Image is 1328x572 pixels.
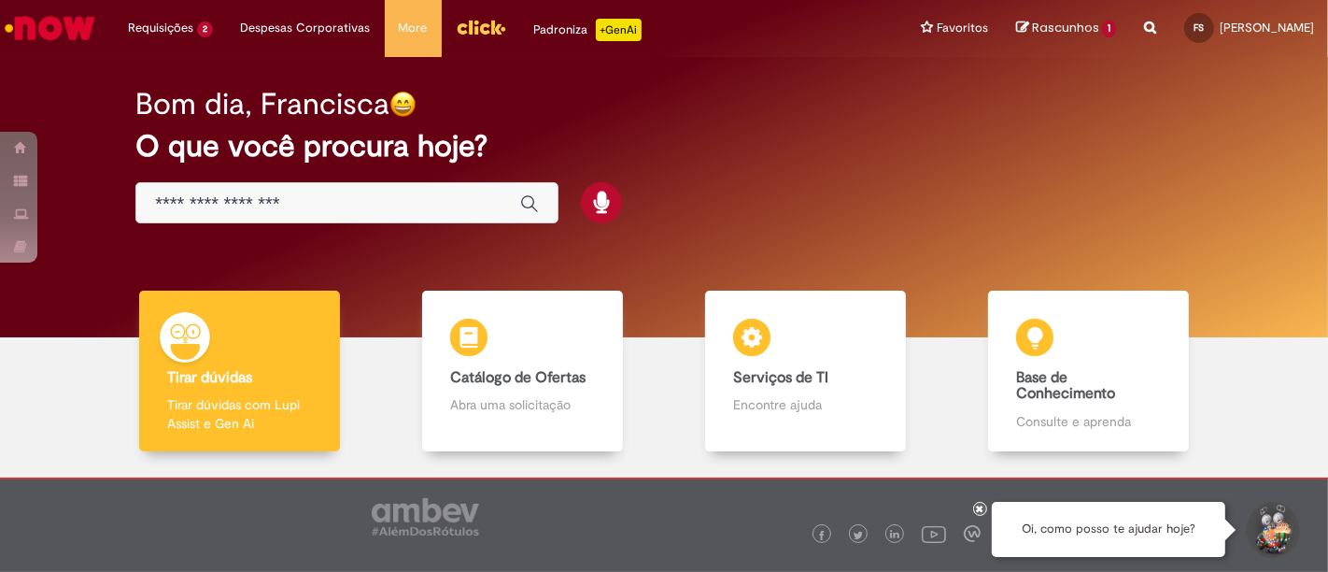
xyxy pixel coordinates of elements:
span: [PERSON_NAME] [1220,20,1314,36]
img: click_logo_yellow_360x200.png [456,13,506,41]
span: 1 [1102,21,1116,37]
div: Oi, como posso te ajudar hoje? [992,502,1225,557]
p: Consulte e aprenda [1016,412,1160,431]
a: Base de Conhecimento Consulte e aprenda [947,291,1230,452]
p: Encontre ajuda [733,395,877,414]
img: logo_footer_workplace.png [964,525,981,542]
img: logo_footer_twitter.png [854,531,863,540]
button: Iniciar Conversa de Suporte [1244,502,1300,558]
p: +GenAi [596,19,642,41]
img: ServiceNow [2,9,98,47]
div: Padroniza [534,19,642,41]
h2: Bom dia, Francisca [135,88,389,121]
p: Abra uma solicitação [450,395,594,414]
a: Rascunhos [1016,20,1116,37]
span: Requisições [128,19,193,37]
span: FS [1194,21,1205,34]
img: logo_footer_youtube.png [922,522,946,546]
img: logo_footer_facebook.png [817,531,826,540]
span: More [399,19,428,37]
span: Despesas Corporativas [241,19,371,37]
a: Tirar dúvidas Tirar dúvidas com Lupi Assist e Gen Ai [98,291,381,452]
span: Favoritos [937,19,988,37]
span: 2 [197,21,213,37]
b: Base de Conhecimento [1016,368,1115,404]
a: Catálogo de Ofertas Abra uma solicitação [381,291,664,452]
b: Catálogo de Ofertas [450,368,586,387]
img: logo_footer_ambev_rotulo_gray.png [372,498,479,536]
h2: O que você procura hoje? [135,130,1193,163]
b: Serviços de TI [733,368,828,387]
img: happy-face.png [389,91,417,118]
img: logo_footer_linkedin.png [890,530,899,541]
span: Rascunhos [1032,19,1099,36]
p: Tirar dúvidas com Lupi Assist e Gen Ai [167,395,311,433]
b: Tirar dúvidas [167,368,252,387]
a: Serviços de TI Encontre ajuda [664,291,947,452]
